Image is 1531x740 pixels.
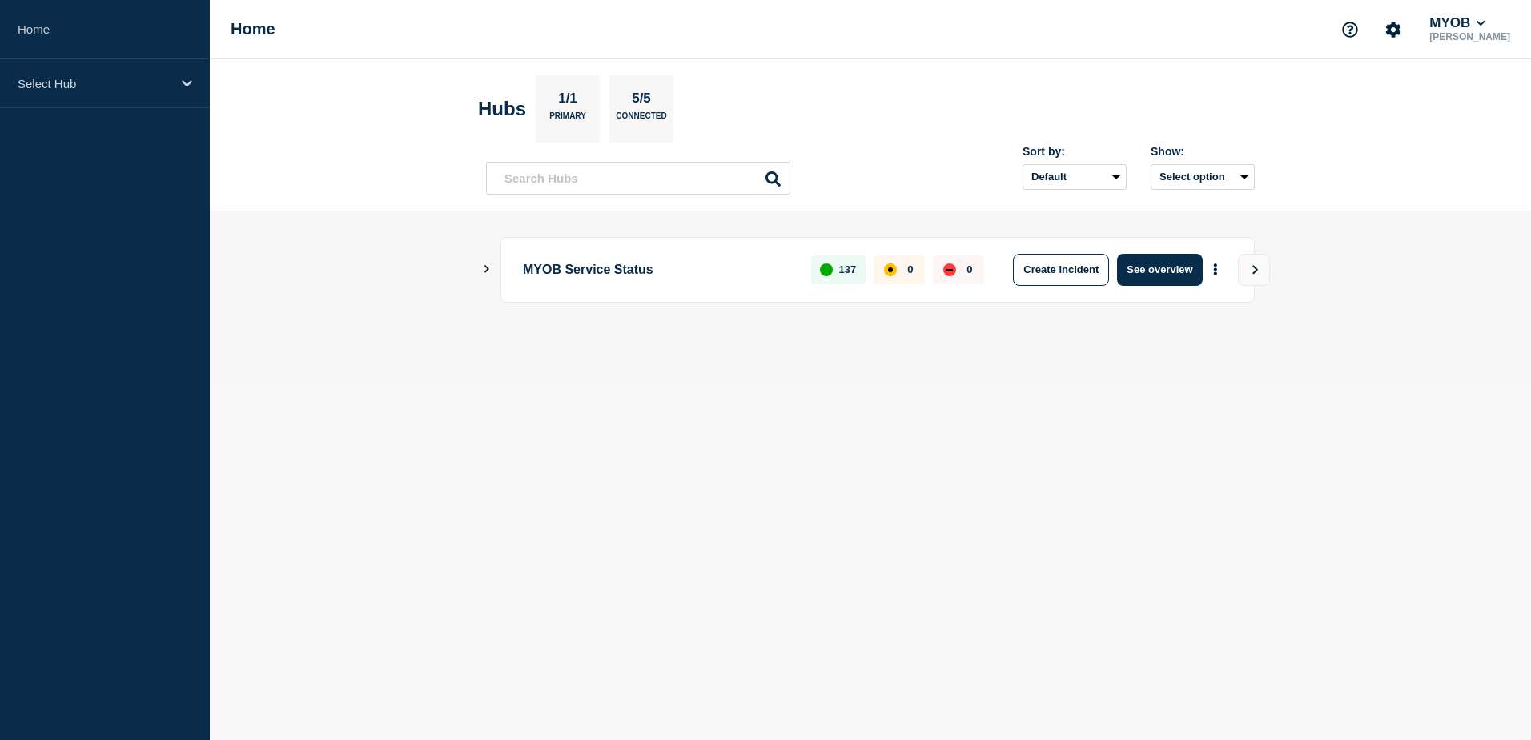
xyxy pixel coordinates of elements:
[18,77,171,90] p: Select Hub
[616,111,666,128] p: Connected
[626,90,657,111] p: 5/5
[1376,13,1410,46] button: Account settings
[553,90,584,111] p: 1/1
[1151,164,1255,190] button: Select option
[884,263,897,276] div: affected
[549,111,586,128] p: Primary
[839,263,857,275] p: 137
[231,20,275,38] h1: Home
[1426,31,1513,42] p: [PERSON_NAME]
[1333,13,1367,46] button: Support
[1151,145,1255,158] div: Show:
[966,263,972,275] p: 0
[1426,15,1489,31] button: MYOB
[478,98,526,120] h2: Hubs
[523,254,793,286] p: MYOB Service Status
[1205,255,1226,284] button: More actions
[486,162,790,195] input: Search Hubs
[907,263,913,275] p: 0
[943,263,956,276] div: down
[483,263,491,275] button: Show Connected Hubs
[1023,145,1127,158] div: Sort by:
[1023,164,1127,190] select: Sort by
[1238,254,1270,286] button: View
[1013,254,1109,286] button: Create incident
[1117,254,1202,286] button: See overview
[820,263,833,276] div: up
